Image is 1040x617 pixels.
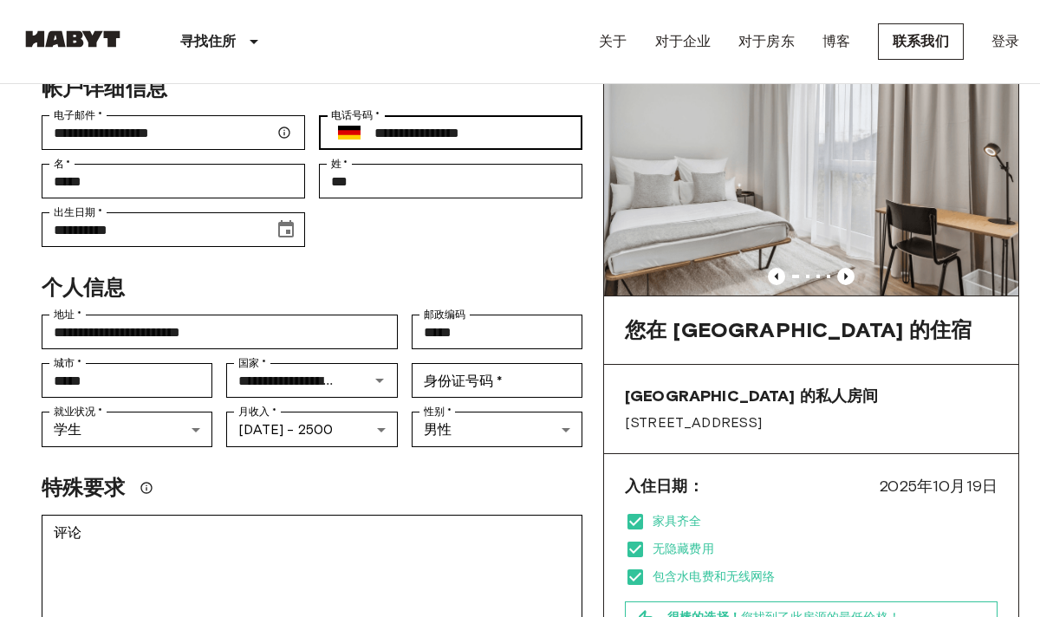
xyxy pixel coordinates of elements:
font: 对于企业 [655,33,712,49]
font: 国家 [238,357,259,369]
div: 地址 [42,315,398,349]
div: 邮政编码 [412,315,582,349]
div: 电子邮件 [42,115,305,150]
font: 姓 [331,158,341,170]
svg: 请确保您的电子邮件正确无误——我们会将您的预订详情发送到那里。 [277,126,291,140]
font: 名 [54,158,64,170]
a: 对于企业 [655,31,712,52]
a: 登录 [991,31,1019,52]
button: 打开 [367,368,392,393]
font: 性别 [424,406,445,418]
a: 关于 [599,31,627,52]
font: 邮政编码 [424,308,465,321]
button: 选择国家 [331,114,367,151]
font: 就业状况 [54,406,95,418]
a: 联系我们 [878,23,964,60]
font: 个人信息 [42,275,126,300]
img: 哈比特 [21,30,125,48]
font: 学生 [54,421,81,438]
font: 寻找住所 [180,33,237,49]
font: 地址 [54,308,75,321]
font: 电话号码 [331,109,373,121]
button: 上一张图片 [768,268,785,285]
font: [DATE] - 2500 [238,421,333,438]
font: 您在 [GEOGRAPHIC_DATA] 的住宿 [625,317,972,342]
font: 男性 [424,421,452,438]
img: DE-13-001-002-001 单元的营销图片 [604,19,1018,296]
div: 城市 [42,363,212,398]
button: 上一张图片 [837,268,855,285]
img: 德国 [338,126,361,140]
font: [STREET_ADDRESS] [625,414,762,431]
font: 出生日期 [54,206,95,218]
div: 身份证号码 [412,363,582,398]
font: 关于 [599,33,627,49]
div: 名 [42,164,305,198]
a: 对于房东 [738,31,795,52]
div: 姓 [319,164,582,198]
font: 城市 [54,357,75,369]
font: 对于房东 [738,33,795,49]
font: 月收入 [238,406,270,418]
font: 家具齐全 [653,514,702,529]
font: 无隐藏费用 [653,542,714,556]
font: 联系我们 [893,33,949,49]
font: 特殊要求 [42,475,126,500]
font: 包含水电费和无线网络 [653,569,776,584]
font: 帐户详细信息 [42,75,167,101]
font: 电子邮件 [54,109,95,121]
svg: 我们将尽力满足您的要求，但请注意，我们不能保证一定能够实现。 [140,481,153,495]
font: 博客 [822,33,850,49]
font: 登录 [991,33,1019,49]
button: 选择日期，所选日期为 2002 年 8 月 12 日 [269,212,303,247]
font: 入住日期： [625,477,704,496]
font: 2025年10月19日 [880,477,998,496]
font: [GEOGRAPHIC_DATA] 的私人房间 [625,386,878,406]
a: 博客 [822,31,850,52]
